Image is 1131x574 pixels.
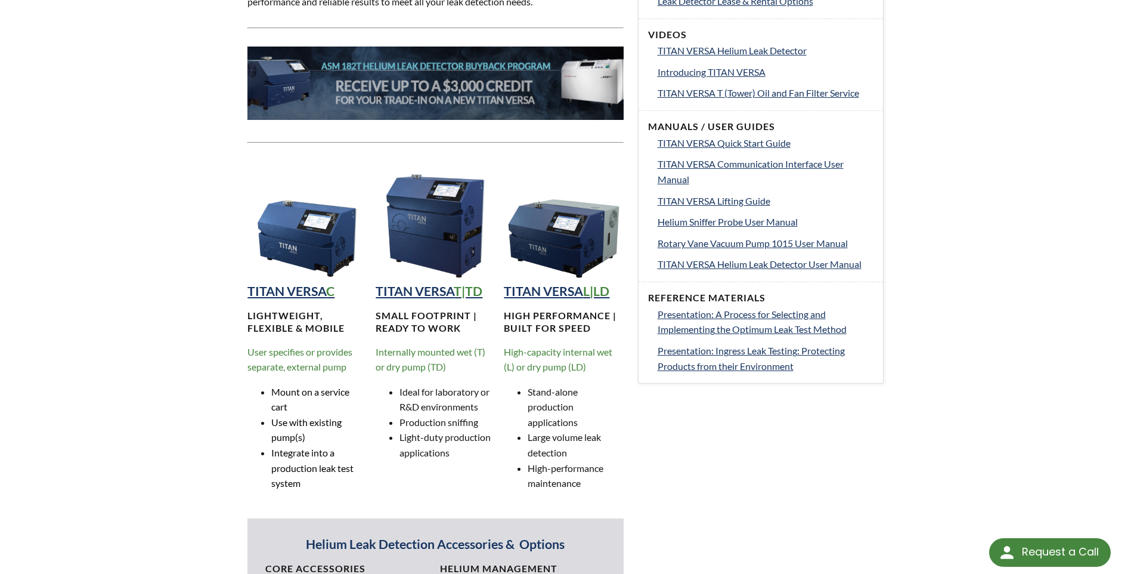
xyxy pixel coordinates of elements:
span: TITAN VERSA Communication Interface User Manual [658,158,844,185]
span: Presentation: Ingress Leak Testing: Protecting Products from their Environment [658,345,845,372]
h4: Lightweight, Flexible & MOBILE [247,310,367,335]
a: TITAN VERSAT|TD [376,283,482,299]
img: round button [997,543,1017,562]
strong: Helium Leak Detection Accessories & Options [306,536,565,552]
span: Use with existing pump(s) [271,416,342,443]
h4: Videos [648,29,873,41]
span: Integrate into a production leak test system [271,447,354,489]
span: TITAN VERSA Helium Leak Detector User Manual [658,258,862,270]
div: Request a Call [1022,538,1099,566]
span: Helium Sniffer Probe User Manual [658,216,798,227]
h4: Small footprint | Ready to work [376,310,495,335]
a: Introducing TITAN VERSA [658,64,873,80]
span: TITAN VERSA T (Tower) Oil and Fan Filter Service [658,87,859,98]
a: Rotary Vane Vacuum Pump 1015 User Manual [658,236,873,251]
a: TITAN VERSAL|LD [504,283,609,299]
a: TITAN VERSA T (Tower) Oil and Fan Filter Service [658,85,873,101]
a: TITAN VERSA Helium Leak Detector User Manual [658,257,873,272]
span: TITAN VERSA Quick Start Guide [658,137,791,149]
strong: L|LD [583,283,609,299]
li: High-performance maintenance [528,461,623,491]
h4: Manuals / User Guides [648,121,873,133]
li: Stand-alone production applications [528,384,623,430]
a: TITAN VERSA Communication Interface User Manual [658,156,873,187]
li: Large volume leak detection [528,430,623,460]
span: Mount on a service cart [271,386,349,413]
a: Presentation: Ingress Leak Testing: Protecting Products from their Environment [658,343,873,374]
img: TITAN VERSA Horizontal Helium Leak Detection Instrument [504,161,623,280]
img: 182T-Banner__LTS_.jpg [247,47,623,120]
a: Presentation: A Process for Selecting and Implementing the Optimum Leak Test Method [658,307,873,337]
div: Request a Call [989,538,1111,567]
li: Production sniffing [399,415,495,430]
a: TITAN VERSAC [247,283,334,299]
img: TITAN VERSA Compact Helium Leak Detection Instrument [247,161,367,280]
a: Helium Sniffer Probe User Manual [658,214,873,230]
a: TITAN VERSA Lifting Guide [658,193,873,209]
a: TITAN VERSA Helium Leak Detector [658,43,873,58]
li: Light-duty production applications [399,430,495,460]
strong: TITAN VERSA [504,283,583,299]
span: Presentation: A Process for Selecting and Implementing the Optimum Leak Test Method [658,308,847,335]
strong: TITAN VERSA [376,283,454,299]
h4: Reference Materials [648,292,873,304]
span: User specifies or provides separate, external pump [247,346,352,373]
strong: C [326,283,334,299]
span: Introducing TITAN VERSA [658,66,766,78]
img: TITAN VERSA Tower Helium Leak Detection Instrument [376,161,495,280]
li: Ideal for laboratory or R&D environments [399,384,495,415]
span: Rotary Vane Vacuum Pump 1015 User Manual [658,237,848,249]
strong: T|TD [454,283,482,299]
a: TITAN VERSA Quick Start Guide [658,135,873,151]
span: TITAN VERSA Helium Leak Detector [658,45,807,56]
span: Internally mounted wet (T) or dry pump (TD) [376,346,485,373]
span: TITAN VERSA Lifting Guide [658,195,770,206]
strong: TITAN VERSA [247,283,326,299]
span: High-capacity internal wet (L) or dry pump (LD) [504,346,612,373]
h4: High performance | Built for speed [504,310,623,335]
